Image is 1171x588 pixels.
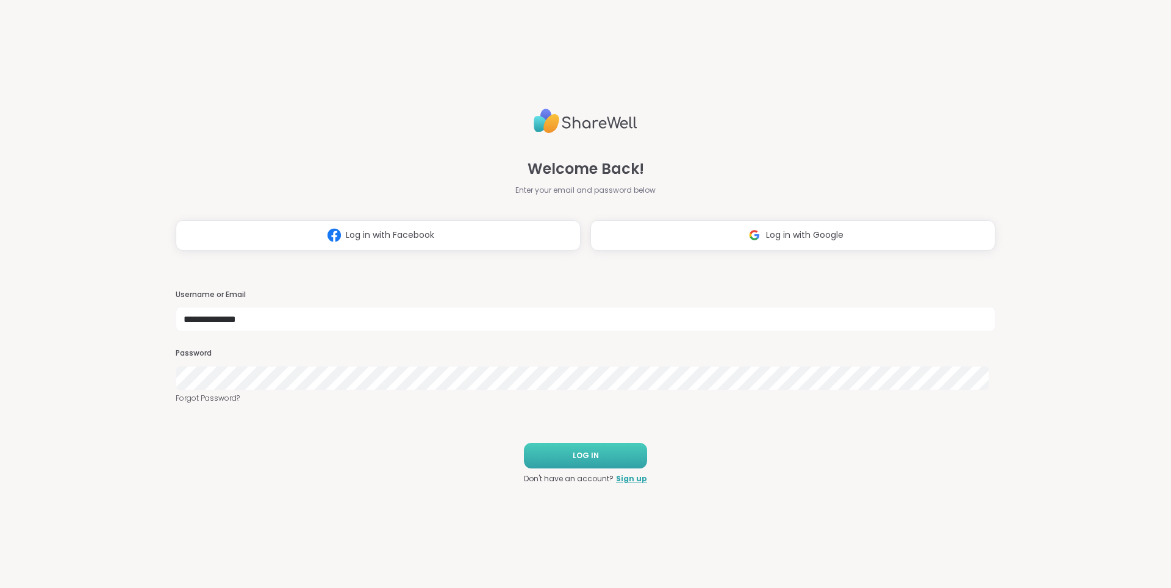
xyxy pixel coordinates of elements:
span: LOG IN [573,450,599,461]
button: LOG IN [524,443,647,468]
button: Log in with Facebook [176,220,581,251]
h3: Username or Email [176,290,995,300]
span: Don't have an account? [524,473,614,484]
button: Log in with Google [590,220,995,251]
span: Log in with Facebook [346,229,434,242]
a: Forgot Password? [176,393,995,404]
span: Log in with Google [766,229,843,242]
h3: Password [176,348,995,359]
img: ShareWell Logo [534,104,637,138]
img: ShareWell Logomark [743,224,766,246]
span: Welcome Back! [528,158,644,180]
a: Sign up [616,473,647,484]
span: Enter your email and password below [515,185,656,196]
img: ShareWell Logomark [323,224,346,246]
